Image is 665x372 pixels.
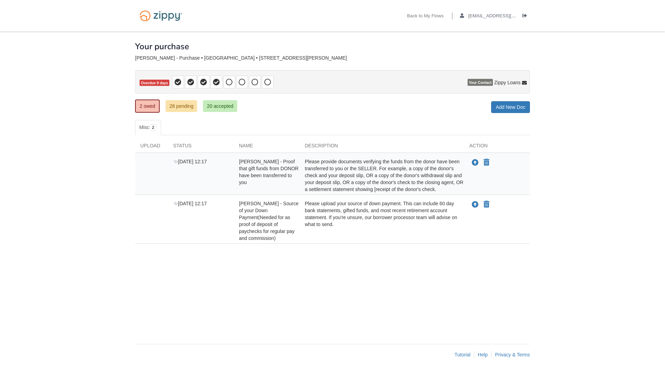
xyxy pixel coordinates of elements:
[460,13,548,20] a: edit profile
[173,201,207,206] span: [DATE] 12:17
[234,142,300,153] div: Name
[495,352,530,357] a: Privacy & Terms
[135,100,160,113] a: 2 owed
[168,142,234,153] div: Status
[478,352,488,357] a: Help
[149,124,157,131] span: 2
[522,13,530,20] a: Log out
[464,142,530,153] div: Action
[203,100,237,112] a: 20 accepted
[483,200,490,209] button: Declare Ashley Boley - Source of your Down Payment(Needed for as proof of deposit of paychecks fo...
[491,101,530,113] a: Add New Doc
[135,42,189,51] h1: Your purchase
[494,79,521,86] span: Zippy Loans
[135,120,161,135] a: Misc
[135,55,530,61] div: [PERSON_NAME] - Purchase • [GEOGRAPHIC_DATA] • [STREET_ADDRESS][PERSON_NAME]
[300,200,464,242] div: Please upload your source of down payment. This can include 60 day bank statements, gifted funds,...
[173,159,207,164] span: [DATE] 12:17
[300,142,464,153] div: Description
[471,200,479,209] button: Upload Ashley Boley - Source of your Down Payment(Needed for as proof of deposit of paychecks for...
[166,100,197,112] a: 28 pending
[239,201,299,241] span: [PERSON_NAME] - Source of your Down Payment(Needed for as proof of deposit of paychecks for regul...
[468,13,548,18] span: aaboley88@icloud.com
[135,7,187,25] img: Logo
[140,80,169,86] span: Overdue 9 days
[483,158,490,167] button: Declare Ashley Boley - Proof that gift funds from DONOR have been transferred to you not applicable
[135,142,168,153] div: Upload
[239,159,299,185] span: [PERSON_NAME] - Proof that gift funds from DONOR have been transferred to you
[468,79,493,86] span: Your Contact
[300,158,464,193] div: Please provide documents verifying the funds from the donor have been transferred to you or the S...
[454,352,470,357] a: Tutorial
[471,158,479,167] button: Upload Ashley Boley - Proof that gift funds from DONOR have been transferred to you
[407,13,444,20] a: Back to My Flows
